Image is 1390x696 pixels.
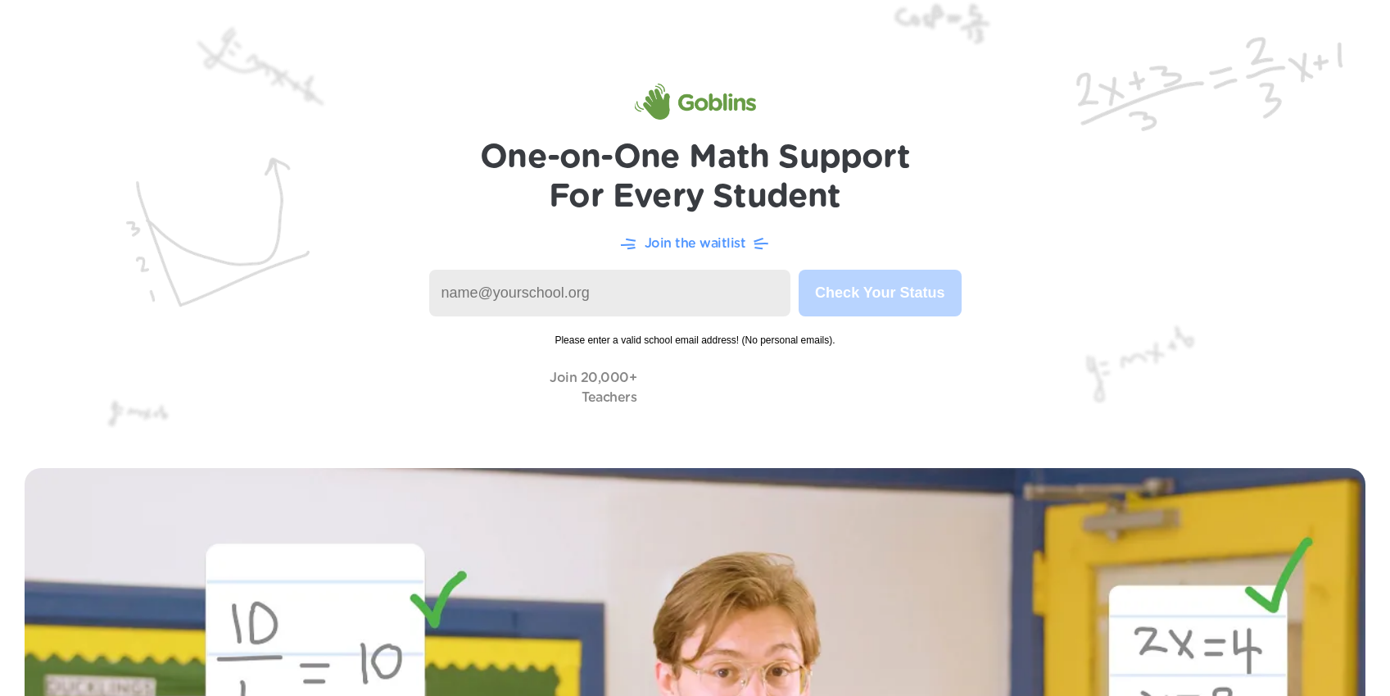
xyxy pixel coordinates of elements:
input: name@yourschool.org [429,270,791,316]
p: Join the waitlist [645,234,746,253]
h1: One-on-One Math Support For Every Student [480,138,910,216]
p: Join 20,000+ Teachers [550,368,636,407]
span: Please enter a valid school email address! (No personal emails). [429,316,962,348]
button: Check Your Status [799,270,961,316]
